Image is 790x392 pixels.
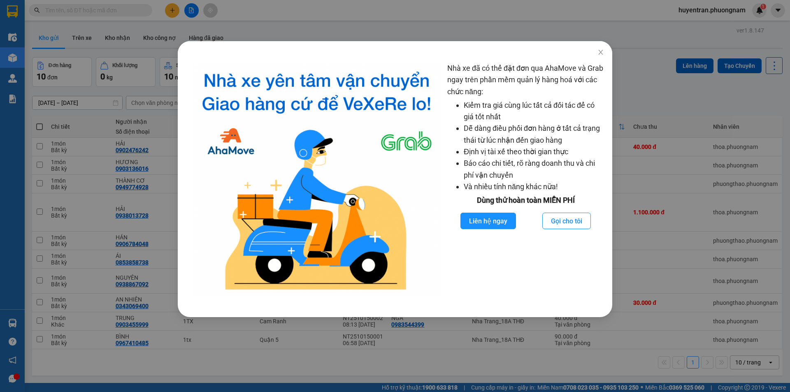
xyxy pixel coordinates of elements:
[193,63,441,297] img: logo
[464,100,604,123] li: Kiểm tra giá cùng lúc tất cả đối tác để có giá tốt nhất
[542,213,591,229] button: Gọi cho tôi
[597,49,604,56] span: close
[464,158,604,181] li: Báo cáo chi tiết, rõ ràng doanh thu và chi phí vận chuyển
[447,195,604,206] div: Dùng thử hoàn toàn MIỄN PHÍ
[551,216,582,226] span: Gọi cho tôi
[460,213,516,229] button: Liên hệ ngay
[464,146,604,158] li: Định vị tài xế theo thời gian thực
[469,216,507,226] span: Liên hệ ngay
[447,63,604,297] div: Nhà xe đã có thể đặt đơn qua AhaMove và Grab ngay trên phần mềm quản lý hàng hoá với các chức năng:
[464,181,604,193] li: Và nhiều tính năng khác nữa!
[464,123,604,146] li: Dễ dàng điều phối đơn hàng ở tất cả trạng thái từ lúc nhận đến giao hàng
[589,41,612,64] button: Close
